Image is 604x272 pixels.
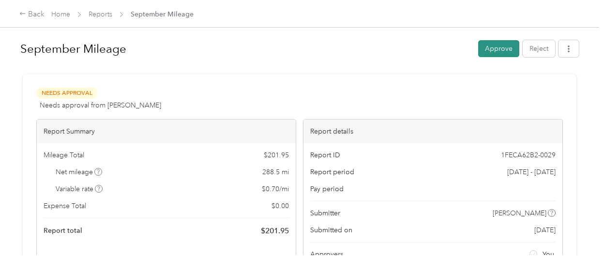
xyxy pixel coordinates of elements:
[501,150,556,160] span: 1FECA62B2-0029
[310,208,340,218] span: Submitter
[523,40,555,57] button: Reject
[310,150,340,160] span: Report ID
[310,184,344,194] span: Pay period
[56,167,103,177] span: Net mileage
[44,201,86,211] span: Expense Total
[493,208,546,218] span: [PERSON_NAME]
[44,150,84,160] span: Mileage Total
[19,9,45,20] div: Back
[36,88,97,99] span: Needs Approval
[478,40,519,57] button: Approve
[37,120,296,143] div: Report Summary
[507,167,556,177] span: [DATE] - [DATE]
[303,120,562,143] div: Report details
[272,201,289,211] span: $ 0.00
[534,225,556,235] span: [DATE]
[56,184,103,194] span: Variable rate
[310,225,352,235] span: Submitted on
[89,10,112,18] a: Reports
[550,218,604,272] iframe: Everlance-gr Chat Button Frame
[310,249,343,259] span: Approvers
[40,100,161,110] span: Needs approval from [PERSON_NAME]
[262,184,289,194] span: $ 0.70 / mi
[264,150,289,160] span: $ 201.95
[131,9,194,19] span: September Mileage
[262,167,289,177] span: 288.5 mi
[261,225,289,237] span: $ 201.95
[51,10,70,18] a: Home
[20,37,471,60] h1: September Mileage
[44,226,82,236] span: Report total
[543,249,554,259] span: You
[310,167,354,177] span: Report period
